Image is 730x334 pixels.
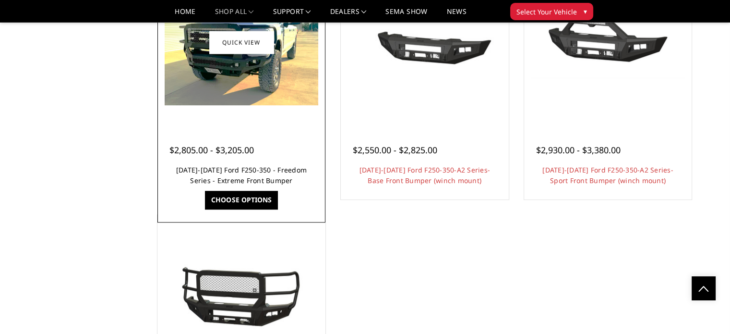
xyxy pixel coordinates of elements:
[205,191,277,209] a: Choose Options
[215,8,254,22] a: shop all
[385,8,427,22] a: SEMA Show
[516,7,577,17] span: Select Your Vehicle
[542,165,673,185] a: [DATE]-[DATE] Ford F250-350-A2 Series-Sport Front Bumper (winch mount)
[209,31,274,54] a: Quick view
[330,8,367,22] a: Dealers
[536,144,621,156] span: $2,930.00 - $3,380.00
[446,8,466,22] a: News
[510,3,593,20] button: Select Your Vehicle
[692,276,716,300] a: Click to Top
[353,144,437,156] span: $2,550.00 - $2,825.00
[584,6,587,16] span: ▾
[359,165,490,185] a: [DATE]-[DATE] Ford F250-350-A2 Series-Base Front Bumper (winch mount)
[273,8,311,22] a: Support
[176,165,307,185] a: [DATE]-[DATE] Ford F250-350 - Freedom Series - Extreme Front Bumper
[175,8,195,22] a: Home
[169,144,254,156] span: $2,805.00 - $3,205.00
